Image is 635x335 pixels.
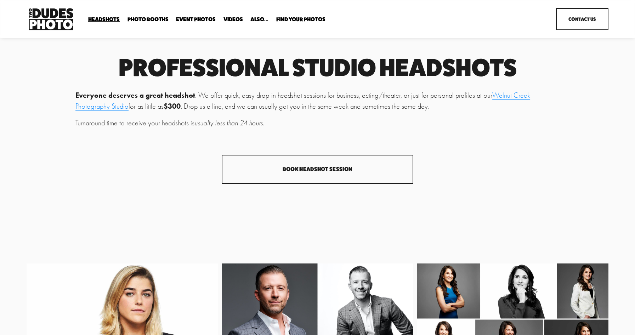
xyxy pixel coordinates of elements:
a: folder dropdown [276,16,325,23]
a: folder dropdown [127,16,169,23]
span: Find Your Photos [276,17,325,22]
a: Book Headshot Session [222,155,413,184]
span: Headshots [88,17,120,22]
span: Photo Booths [127,17,169,22]
a: Contact Us [556,8,608,30]
a: Event Photos [176,16,216,23]
span: Also... [250,17,268,22]
p: Turnaround time to receive your headshots is . [75,118,560,129]
a: folder dropdown [250,16,268,23]
p: . We offer quick, easy drop-in headshot sessions for business, acting/theater, or just for person... [75,90,560,112]
strong: $300 [164,102,181,110]
img: Two Dudes Photo | Headshots, Portraits &amp; Photo Booths [27,6,75,32]
strong: Everyone deserves a great headshot [75,91,195,100]
a: folder dropdown [88,16,120,23]
h1: Professional Studio Headshots [75,56,560,79]
a: Videos [223,16,243,23]
em: usually less than 24 hours [194,119,263,127]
